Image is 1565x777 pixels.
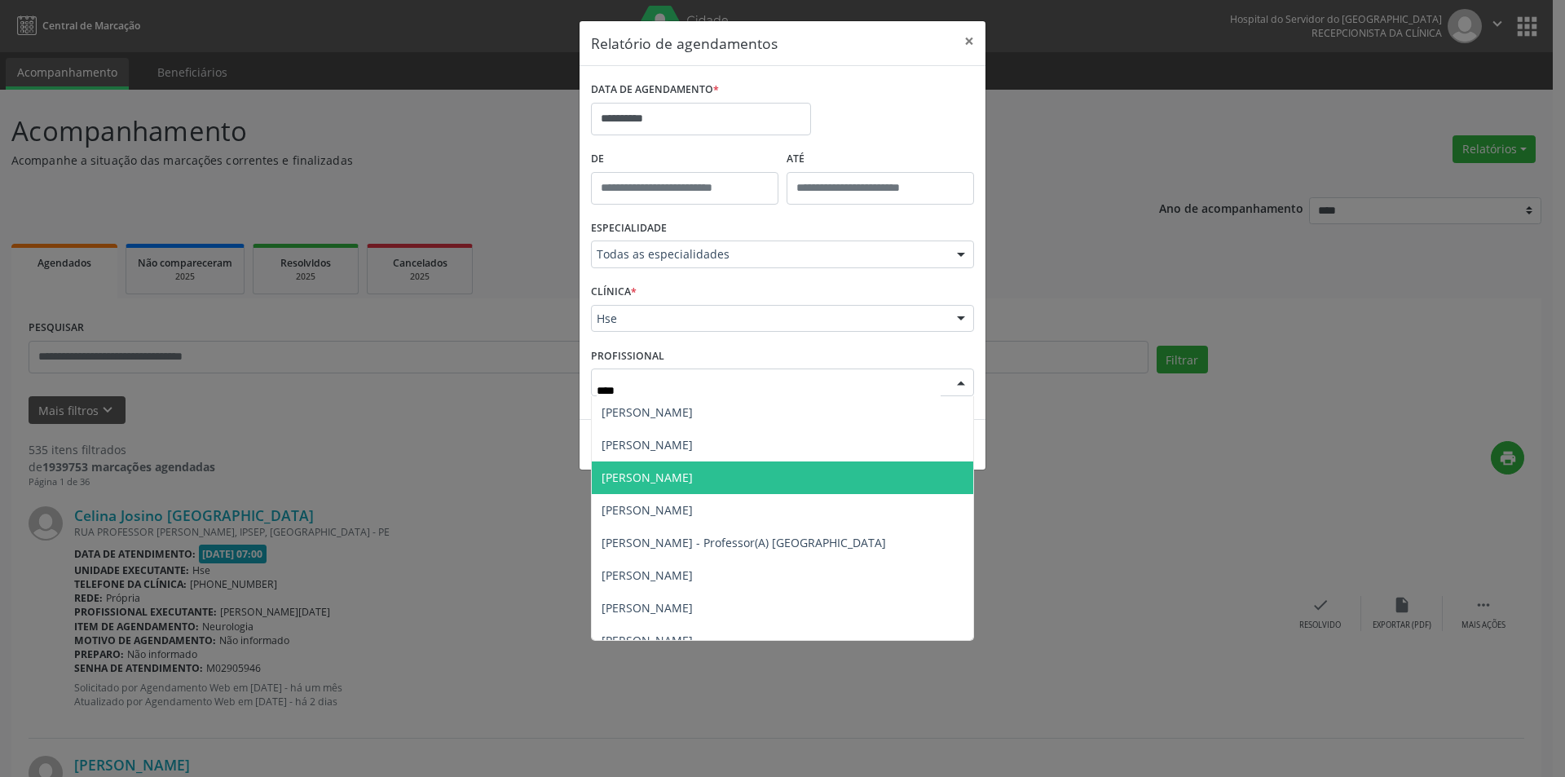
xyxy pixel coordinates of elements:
[591,77,719,103] label: DATA DE AGENDAMENTO
[591,216,667,241] label: ESPECIALIDADE
[597,246,941,263] span: Todas as especialidades
[602,600,693,616] span: [PERSON_NAME]
[602,633,693,648] span: [PERSON_NAME]
[591,147,778,172] label: De
[602,470,693,485] span: [PERSON_NAME]
[787,147,974,172] label: ATÉ
[602,404,693,420] span: [PERSON_NAME]
[602,437,693,453] span: [PERSON_NAME]
[591,343,664,369] label: PROFISSIONAL
[591,33,778,54] h5: Relatório de agendamentos
[602,535,886,550] span: [PERSON_NAME] - Professor(A) [GEOGRAPHIC_DATA]
[602,567,693,583] span: [PERSON_NAME]
[953,21,985,61] button: Close
[597,311,941,327] span: Hse
[591,280,637,305] label: CLÍNICA
[602,502,693,518] span: [PERSON_NAME]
